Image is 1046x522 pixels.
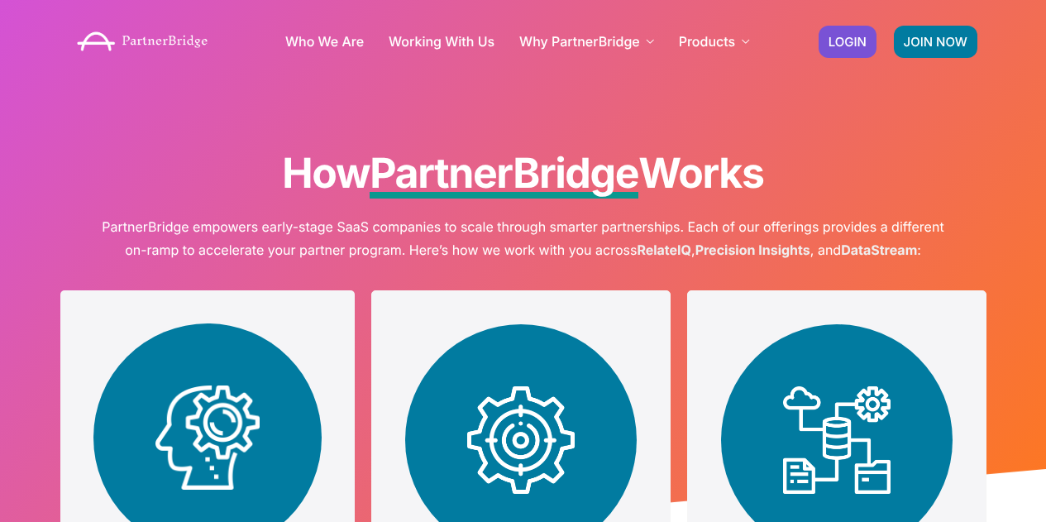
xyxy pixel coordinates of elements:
p: PartnerBridge empowers early-stage SaaS companies to scale through smarter partnerships. Each of ... [102,215,945,261]
span: PartnerBridge [370,149,638,199]
a: JOIN NOW [894,26,977,58]
strong: Precision Insights [695,242,810,258]
a: Who We Are [285,35,364,48]
strong: DataStream [841,242,917,258]
h1: How Works [69,149,978,199]
a: Products [679,35,749,48]
span: JOIN NOW [904,36,967,48]
span: LOGIN [829,36,867,48]
a: Working With Us [389,35,494,48]
strong: RelateIQ [637,242,691,258]
a: LOGIN [819,26,876,58]
a: Why PartnerBridge [519,35,654,48]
